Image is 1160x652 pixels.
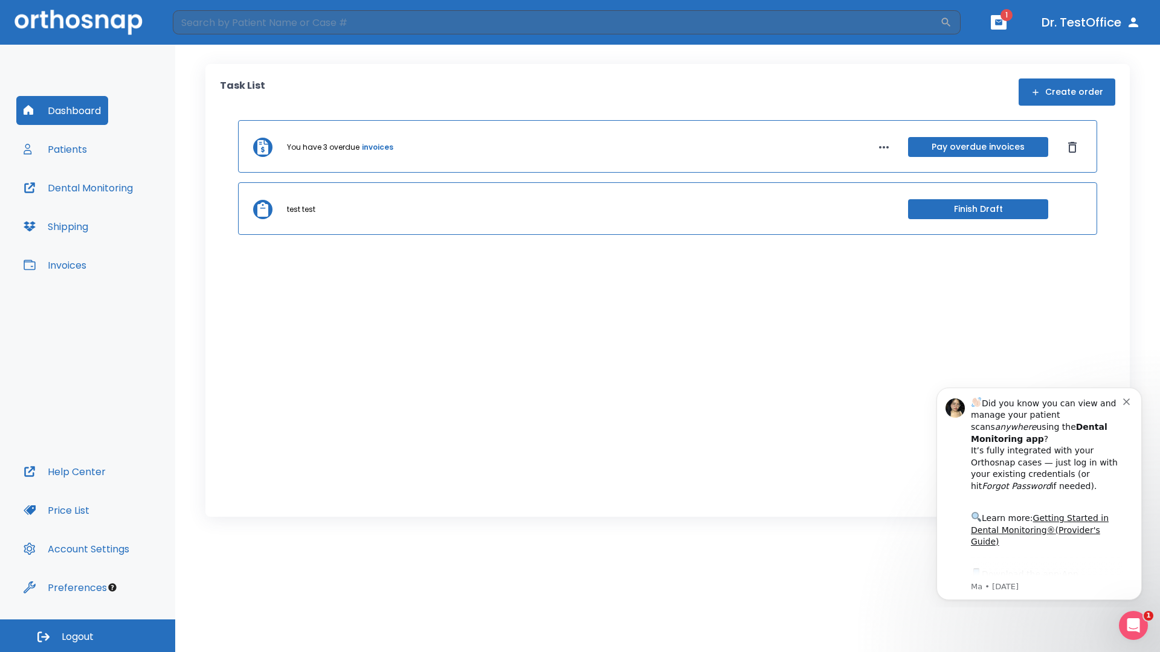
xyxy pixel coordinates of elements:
[1063,138,1082,157] button: Dismiss
[287,204,315,215] p: test test
[53,193,160,214] a: App Store
[362,142,393,153] a: invoices
[16,573,114,602] button: Preferences
[1000,9,1013,21] span: 1
[16,457,113,486] button: Help Center
[107,582,118,593] div: Tooltip anchor
[16,251,94,280] button: Invoices
[14,10,143,34] img: Orthosnap
[53,205,205,216] p: Message from Ma, sent 6w ago
[16,534,137,563] button: Account Settings
[220,78,265,106] p: Task List
[1144,611,1153,621] span: 1
[205,19,214,28] button: Dismiss notification
[53,190,205,251] div: Download the app: | ​ Let us know if you need help getting started!
[16,135,94,164] button: Patients
[173,10,940,34] input: Search by Patient Name or Case #
[287,142,359,153] p: You have 3 overdue
[62,630,94,644] span: Logout
[16,496,97,525] button: Price List
[16,212,95,241] button: Shipping
[16,96,108,125] button: Dashboard
[908,137,1048,157] button: Pay overdue invoices
[1019,78,1115,106] button: Create order
[16,173,140,202] button: Dental Monitoring
[1037,11,1145,33] button: Dr. TestOffice
[908,199,1048,219] button: Finish Draft
[1119,611,1148,640] iframe: Intercom live chat
[918,377,1160,607] iframe: Intercom notifications message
